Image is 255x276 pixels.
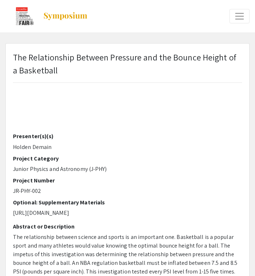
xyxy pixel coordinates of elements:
p: JR-PHY-002 [13,187,242,195]
h2: Abstract or Description [13,223,242,230]
h2: Project Number [13,177,242,184]
h2: Project Category [13,155,242,162]
p: Junior Physics and Astronomy (J-PHY) [13,165,242,173]
a: CoorsTek Denver Metro Regional Science and Engineering Fair [5,7,88,25]
img: CoorsTek Denver Metro Regional Science and Engineering Fair [14,7,36,25]
h2: Presenter(s)(s) [13,133,242,140]
h2: Optional: Supplementary Materials [13,199,242,206]
p: The Relationship Between Pressure and the Bounce Height of a Basketball [13,51,242,77]
img: Symposium by ForagerOne [43,12,88,21]
p: Holden Demain [13,143,242,151]
button: Expand or Collapse Menu [229,9,250,23]
iframe: Chat [5,244,31,271]
p: [URL][DOMAIN_NAME] [13,209,242,217]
